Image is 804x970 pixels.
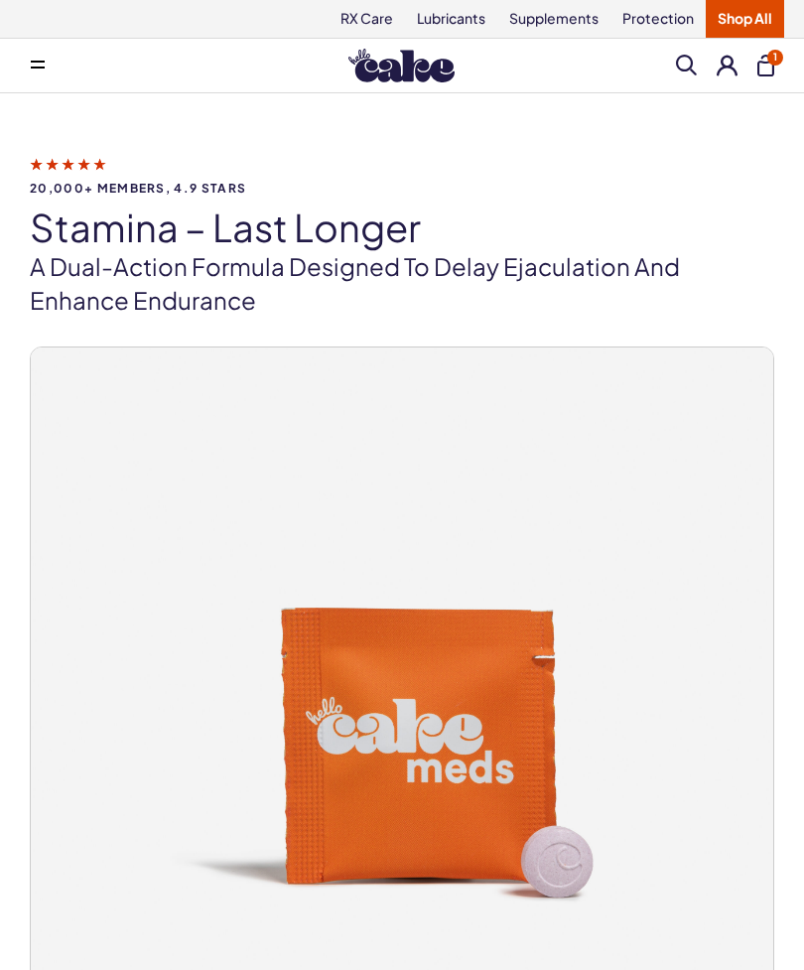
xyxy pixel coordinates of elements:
p: A dual-action formula designed to delay ejaculation and enhance endurance [30,250,774,317]
h1: Stamina – Last Longer [30,207,774,248]
span: 20,000+ members, 4.9 stars [30,182,774,195]
span: 1 [767,50,783,66]
button: 1 [757,55,774,76]
a: 20,000+ members, 4.9 stars [30,155,774,195]
img: Hello Cake [348,49,455,82]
